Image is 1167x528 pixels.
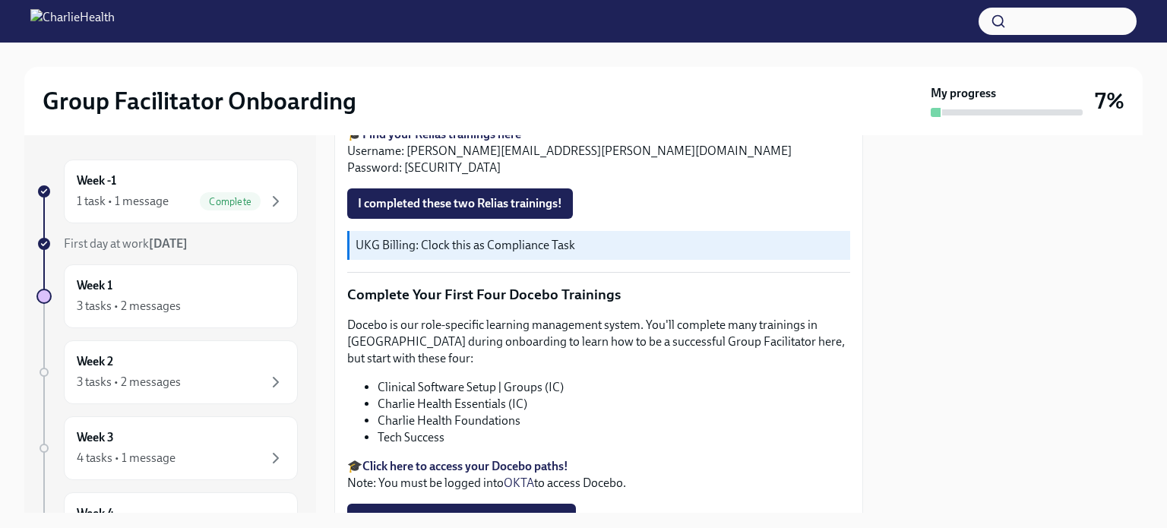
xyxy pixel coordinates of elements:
div: 1 task • 1 message [77,193,169,210]
a: Click here to access your Docebo paths! [362,459,568,473]
p: Docebo is our role-specific learning management system. You'll complete many trainings in [GEOGRA... [347,317,850,367]
li: Tech Success [378,429,850,446]
h6: Week -1 [77,172,116,189]
a: Week 23 tasks • 2 messages [36,340,298,404]
li: Charlie Health Essentials (IC) [378,396,850,413]
p: 🎓 Note: You must be logged into to access Docebo. [347,458,850,492]
p: UKG Billing: Clock this as Compliance Task [356,237,844,254]
h3: 7% [1095,87,1124,115]
a: Week -11 task • 1 messageComplete [36,160,298,223]
li: Charlie Health Foundations [378,413,850,429]
div: 3 tasks • 2 messages [77,298,181,315]
a: Week 34 tasks • 1 message [36,416,298,480]
span: I completed these four Docebo courses! [358,511,565,526]
a: OKTA [504,476,534,490]
button: I completed these two Relias trainings! [347,188,573,219]
a: Week 13 tasks • 2 messages [36,264,298,328]
strong: [DATE] [149,236,188,251]
img: CharlieHealth [30,9,115,33]
span: First day at work [64,236,188,251]
a: First day at work[DATE] [36,236,298,252]
p: Complete Your First Four Docebo Trainings [347,285,850,305]
div: 3 tasks • 2 messages [77,374,181,390]
span: Complete [200,196,261,207]
li: Clinical Software Setup | Groups (IC) [378,379,850,396]
strong: My progress [931,85,996,102]
h6: Week 3 [77,429,114,446]
p: 🎓 Username: [PERSON_NAME][EMAIL_ADDRESS][PERSON_NAME][DOMAIN_NAME] Password: [SECURITY_DATA] [347,126,850,176]
h6: Week 2 [77,353,113,370]
h2: Group Facilitator Onboarding [43,86,356,116]
span: I completed these two Relias trainings! [358,196,562,211]
div: 4 tasks • 1 message [77,450,176,466]
h6: Week 4 [77,505,114,522]
h6: Week 1 [77,277,112,294]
